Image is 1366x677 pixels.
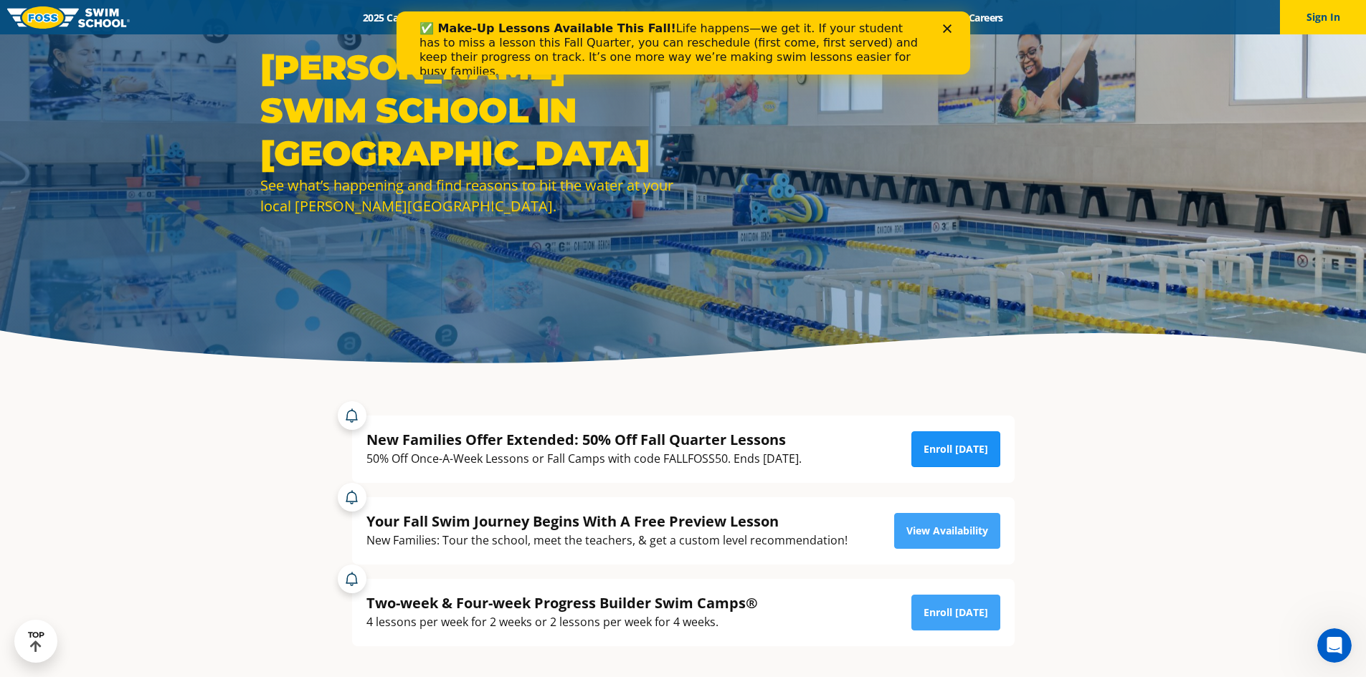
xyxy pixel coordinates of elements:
[366,449,802,469] div: 50% Off Once-A-Week Lessons or Fall Camps with code FALLFOSS50. Ends [DATE].
[366,531,848,550] div: New Families: Tour the school, meet the teachers, & get a custom level recommendation!
[501,11,626,24] a: Swim Path® Program
[759,11,911,24] a: Swim Like [PERSON_NAME]
[546,13,561,21] div: Close
[911,595,1000,630] a: Enroll [DATE]
[911,431,1000,467] a: Enroll [DATE]
[956,11,1015,24] a: Careers
[23,10,528,67] div: Life happens—we get it. If your student has to miss a lesson this Fall Quarter, you can reschedul...
[366,430,802,449] div: New Families Offer Extended: 50% Off Fall Quarter Lessons
[351,11,440,24] a: 2025 Calendar
[28,630,44,653] div: TOP
[626,11,759,24] a: About [PERSON_NAME]
[260,175,676,216] div: See what’s happening and find reasons to hit the water at your local [PERSON_NAME][GEOGRAPHIC_DATA].
[260,46,676,175] h1: [PERSON_NAME] Swim School in [GEOGRAPHIC_DATA]
[366,593,758,613] div: Two-week & Four-week Progress Builder Swim Camps®
[894,513,1000,549] a: View Availability
[440,11,501,24] a: Schools
[366,512,848,531] div: Your Fall Swim Journey Begins With A Free Preview Lesson
[7,6,130,29] img: FOSS Swim School Logo
[23,10,280,24] b: ✅ Make-Up Lessons Available This Fall!
[397,11,970,75] iframe: Intercom live chat banner
[366,613,758,632] div: 4 lessons per week for 2 weeks or 2 lessons per week for 4 weeks.
[911,11,956,24] a: Blog
[1317,628,1352,663] iframe: Intercom live chat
